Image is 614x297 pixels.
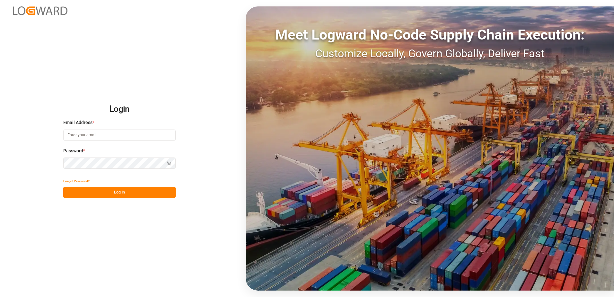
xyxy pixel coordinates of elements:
[63,187,176,198] button: Log In
[63,99,176,120] h2: Login
[63,119,92,126] span: Email Address
[63,175,90,187] button: Forgot Password?
[63,130,176,141] input: Enter your email
[63,148,83,154] span: Password
[246,24,614,45] div: Meet Logward No-Code Supply Chain Execution:
[13,6,67,15] img: Logward_new_orange.png
[246,45,614,62] div: Customize Locally, Govern Globally, Deliver Fast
